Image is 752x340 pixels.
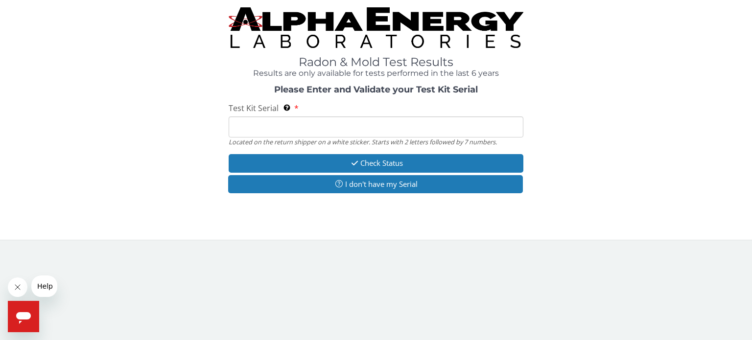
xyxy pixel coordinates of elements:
[274,84,478,95] strong: Please Enter and Validate your Test Kit Serial
[8,277,27,297] iframe: Close message
[229,7,523,48] img: TightCrop.jpg
[229,56,523,68] h1: Radon & Mold Test Results
[228,175,523,193] button: I don't have my Serial
[229,154,523,172] button: Check Status
[8,301,39,332] iframe: Button to launch messaging window
[229,137,523,146] div: Located on the return shipper on a white sticker. Starts with 2 letters followed by 7 numbers.
[229,69,523,78] h4: Results are only available for tests performed in the last 6 years
[31,275,57,297] iframe: Message from company
[229,103,279,113] span: Test Kit Serial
